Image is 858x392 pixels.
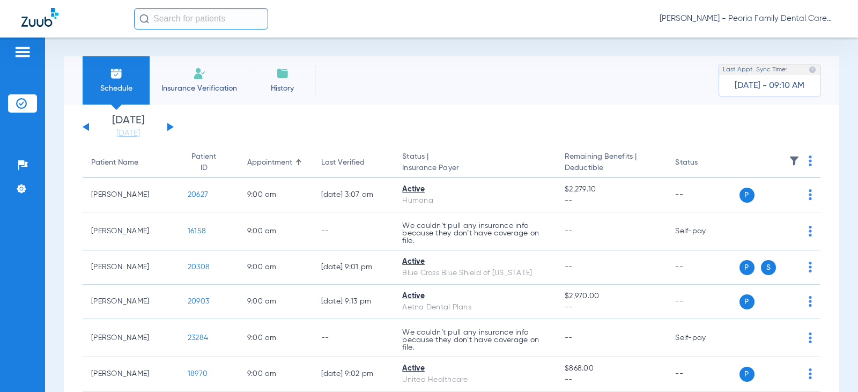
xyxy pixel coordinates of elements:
[402,162,548,174] span: Insurance Payer
[158,83,241,94] span: Insurance Verification
[402,184,548,195] div: Active
[660,13,837,24] span: [PERSON_NAME] - Peoria Family Dental Care
[188,370,208,378] span: 18970
[402,256,548,268] div: Active
[96,128,160,139] a: [DATE]
[134,8,268,29] input: Search for patients
[83,285,179,319] td: [PERSON_NAME]
[91,83,142,94] span: Schedule
[809,262,812,272] img: group-dot-blue.svg
[739,294,755,309] span: P
[313,357,394,391] td: [DATE] 9:02 PM
[83,250,179,285] td: [PERSON_NAME]
[402,222,548,245] p: We couldn’t pull any insurance info because they don’t have coverage on file.
[91,157,171,168] div: Patient Name
[21,8,58,27] img: Zuub Logo
[394,148,556,178] th: Status |
[188,298,209,305] span: 20903
[247,157,292,168] div: Appointment
[239,285,313,319] td: 9:00 AM
[247,157,304,168] div: Appointment
[313,285,394,319] td: [DATE] 9:13 PM
[239,319,313,357] td: 9:00 AM
[789,156,800,166] img: filter.svg
[402,374,548,386] div: United Healthcare
[402,329,548,351] p: We couldn’t pull any insurance info because they don’t have coverage on file.
[565,374,658,386] span: --
[565,291,658,302] span: $2,970.00
[321,157,365,168] div: Last Verified
[188,334,208,342] span: 23284
[565,263,573,271] span: --
[239,178,313,212] td: 9:00 AM
[739,188,755,203] span: P
[667,357,739,391] td: --
[83,178,179,212] td: [PERSON_NAME]
[809,332,812,343] img: group-dot-blue.svg
[188,227,206,235] span: 16158
[193,67,206,80] img: Manual Insurance Verification
[83,357,179,391] td: [PERSON_NAME]
[723,64,787,75] span: Last Appt. Sync Time:
[667,285,739,319] td: --
[83,319,179,357] td: [PERSON_NAME]
[739,260,755,275] span: P
[565,195,658,206] span: --
[565,184,658,195] span: $2,279.10
[565,227,573,235] span: --
[667,148,739,178] th: Status
[565,162,658,174] span: Deductible
[402,363,548,374] div: Active
[91,157,138,168] div: Patient Name
[565,363,658,374] span: $868.00
[188,263,210,271] span: 20308
[239,250,313,285] td: 9:00 AM
[188,151,230,174] div: Patient ID
[110,67,123,80] img: Schedule
[257,83,308,94] span: History
[313,178,394,212] td: [DATE] 3:07 AM
[139,14,149,24] img: Search Icon
[276,67,289,80] img: History
[735,80,804,91] span: [DATE] - 09:10 AM
[313,319,394,357] td: --
[809,66,816,73] img: last sync help info
[565,302,658,313] span: --
[313,250,394,285] td: [DATE] 9:01 PM
[667,212,739,250] td: Self-pay
[14,46,31,58] img: hamburger-icon
[809,156,812,166] img: group-dot-blue.svg
[809,189,812,200] img: group-dot-blue.svg
[239,357,313,391] td: 9:00 AM
[321,157,386,168] div: Last Verified
[239,212,313,250] td: 9:00 AM
[565,334,573,342] span: --
[667,250,739,285] td: --
[761,260,776,275] span: S
[313,212,394,250] td: --
[188,191,208,198] span: 20627
[402,291,548,302] div: Active
[667,319,739,357] td: Self-pay
[809,296,812,307] img: group-dot-blue.svg
[83,212,179,250] td: [PERSON_NAME]
[188,151,220,174] div: Patient ID
[556,148,667,178] th: Remaining Benefits |
[96,115,160,139] li: [DATE]
[739,367,755,382] span: P
[667,178,739,212] td: --
[809,368,812,379] img: group-dot-blue.svg
[402,302,548,313] div: Aetna Dental Plans
[402,268,548,279] div: Blue Cross Blue Shield of [US_STATE]
[809,226,812,236] img: group-dot-blue.svg
[402,195,548,206] div: Humana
